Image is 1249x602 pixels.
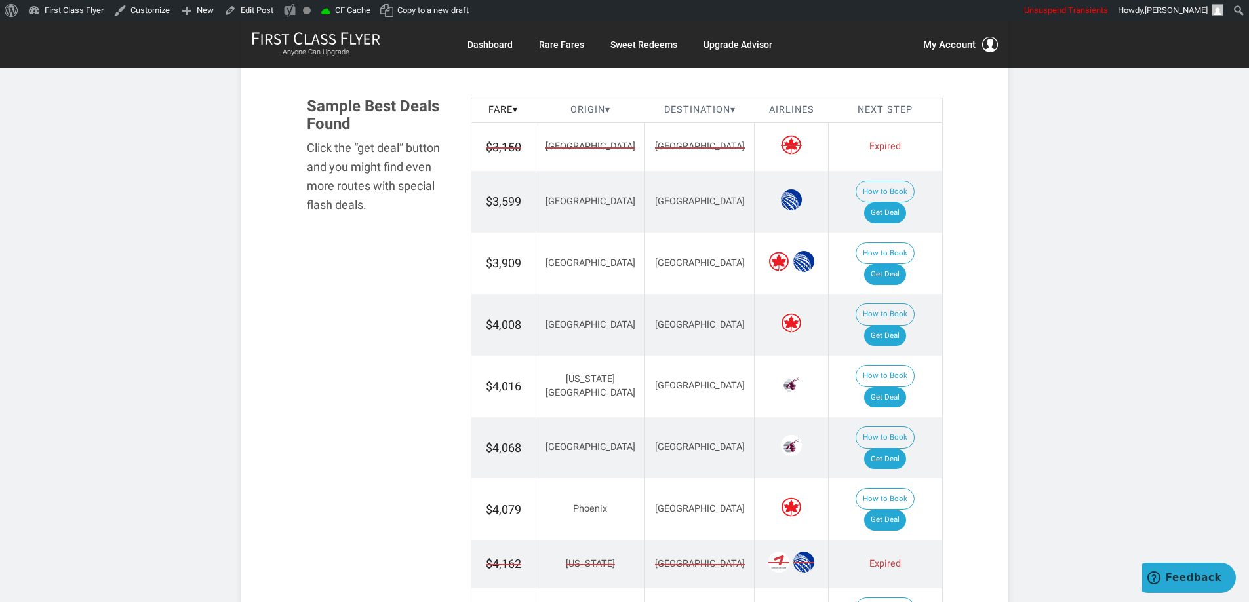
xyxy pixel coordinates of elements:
a: Upgrade Advisor [704,33,772,56]
span: $3,599 [486,195,521,208]
span: $3,150 [486,139,521,156]
button: How to Book [856,303,915,326]
span: [GEOGRAPHIC_DATA] [545,140,635,154]
span: Unsuspend Transients [1024,5,1108,15]
span: Asiana [768,552,789,573]
span: Air Canada [781,134,802,155]
span: $4,008 [486,318,521,331]
span: [GEOGRAPHIC_DATA] [655,557,745,571]
span: Qatar [781,373,802,394]
span: Air Canada [768,251,789,272]
span: [GEOGRAPHIC_DATA] [655,319,745,330]
span: Air Canada [781,497,802,517]
span: [GEOGRAPHIC_DATA] [545,319,635,330]
th: Destination [645,98,755,123]
span: [GEOGRAPHIC_DATA] [545,196,635,207]
span: $4,068 [486,441,521,455]
span: Phoenix [573,503,607,514]
a: Rare Fares [539,33,584,56]
span: $4,162 [486,555,521,573]
button: My Account [923,37,998,52]
span: Expired [869,141,901,152]
span: Qatar [781,435,802,456]
span: [GEOGRAPHIC_DATA] [655,442,745,453]
span: [GEOGRAPHIC_DATA] [655,257,745,269]
span: $4,079 [486,502,521,516]
span: [GEOGRAPHIC_DATA] [545,442,635,453]
span: My Account [923,37,976,52]
th: Next Step [829,98,942,123]
a: Get Deal [864,202,906,223]
span: ▾ [605,104,610,115]
span: United [793,251,814,272]
div: Click the “get deal” button and you might find even more routes with special flash deals. [307,139,451,214]
button: How to Book [856,181,915,203]
a: Get Deal [864,387,906,408]
span: Expired [869,558,901,569]
a: Get Deal [864,326,906,347]
a: Get Deal [864,510,906,531]
iframe: Opens a widget where you can find more information [1142,563,1236,595]
button: How to Book [856,426,915,449]
span: [GEOGRAPHIC_DATA] [655,380,745,391]
a: Sweet Redeems [610,33,677,56]
img: First Class Flyer [252,31,380,45]
span: $4,016 [486,379,521,393]
span: [GEOGRAPHIC_DATA] [545,257,635,269]
a: Get Deal [864,449,906,470]
a: Dashboard [467,33,513,56]
span: ▾ [730,104,736,115]
span: United [793,552,814,573]
span: [US_STATE] [566,557,615,571]
button: How to Book [856,242,915,265]
th: Airlines [755,98,829,123]
span: [PERSON_NAME] [1145,5,1208,15]
button: How to Book [856,365,915,387]
span: $3,909 [486,256,521,270]
a: First Class FlyerAnyone Can Upgrade [252,31,380,58]
button: How to Book [856,488,915,510]
th: Fare [471,98,536,123]
span: [GEOGRAPHIC_DATA] [655,140,745,154]
h3: Sample Best Deals Found [307,98,451,132]
span: ▾ [513,104,518,115]
th: Origin [536,98,645,123]
span: [GEOGRAPHIC_DATA] [655,503,745,514]
small: Anyone Can Upgrade [252,48,380,57]
span: [US_STATE][GEOGRAPHIC_DATA] [545,373,635,398]
span: [GEOGRAPHIC_DATA] [655,196,745,207]
span: United [781,189,802,210]
span: Air Canada [781,312,802,333]
a: Get Deal [864,264,906,285]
